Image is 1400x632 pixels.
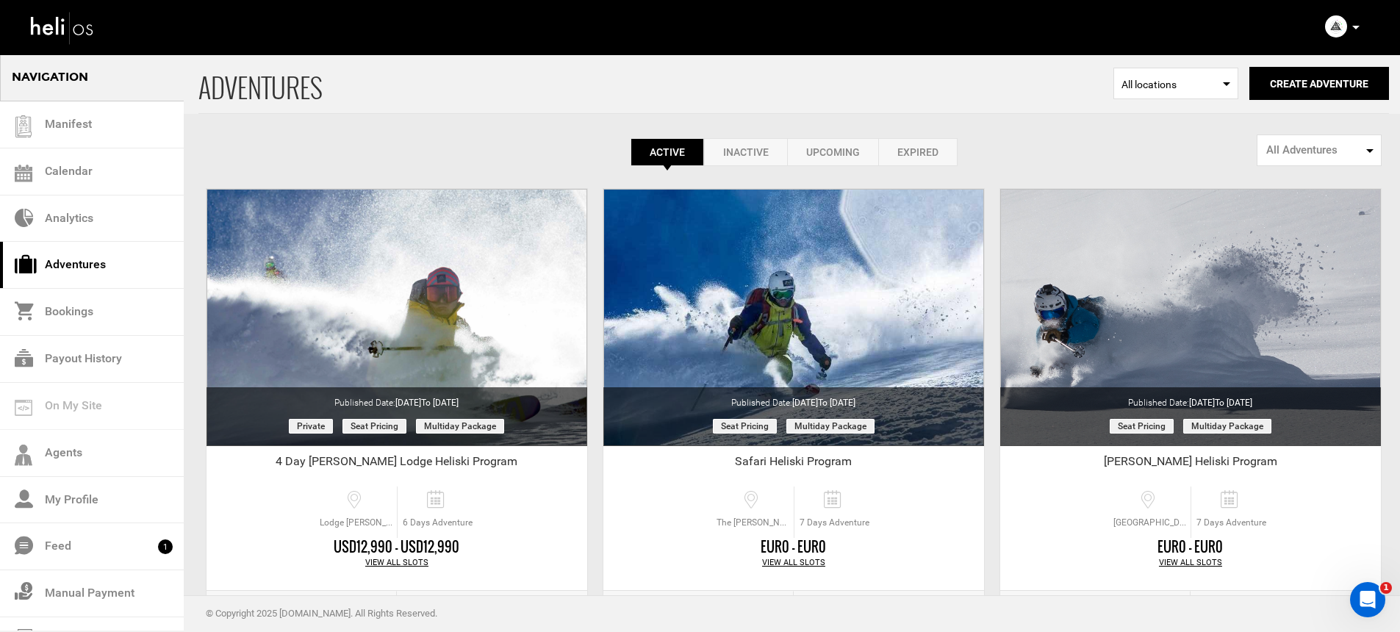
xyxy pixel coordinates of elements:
[1000,538,1381,557] div: EUR0 - EUR0
[786,419,875,434] span: Multiday package
[15,400,32,416] img: on_my_site.svg
[207,453,587,475] div: 4 Day [PERSON_NAME] Lodge Heliski Program
[1000,387,1381,409] div: Published Date:
[1380,582,1392,594] span: 1
[29,8,96,47] img: heli-logo
[1191,591,1381,627] a: View Bookings
[603,538,984,557] div: EUR0 - EUR0
[818,398,855,408] span: to [DATE]
[158,539,173,554] span: 1
[704,138,787,166] a: Inactive
[1249,67,1389,100] button: Create Adventure
[207,591,397,627] a: Edit Adventure
[207,557,587,569] div: View All Slots
[1000,453,1381,475] div: [PERSON_NAME] Heliski Program
[1350,582,1385,617] iframe: Intercom live chat
[603,557,984,569] div: View All Slots
[878,138,958,166] a: Expired
[792,398,855,408] span: [DATE]
[342,419,406,434] span: Seat Pricing
[1191,517,1271,529] span: 7 Days Adventure
[1183,419,1271,434] span: Multiday package
[397,591,587,627] a: View Bookings
[1113,68,1238,99] span: Select box activate
[1110,517,1191,529] span: [GEOGRAPHIC_DATA], [GEOGRAPHIC_DATA][PERSON_NAME], [PERSON_NAME], [GEOGRAPHIC_DATA]
[1110,419,1174,434] span: Seat Pricing
[1121,77,1230,92] span: All locations
[1000,591,1191,627] a: Edit Adventure
[1000,557,1381,569] div: View All Slots
[794,591,984,627] a: View Bookings
[1266,143,1363,158] span: All Adventures
[15,445,32,466] img: agents-icon.svg
[631,138,704,166] a: Active
[15,165,32,182] img: calendar.svg
[198,54,1113,113] span: ADVENTURES
[395,398,459,408] span: [DATE]
[713,517,794,529] span: The [PERSON_NAME] - El [PERSON_NAME], [GEOGRAPHIC_DATA], [GEOGRAPHIC_DATA]
[316,517,397,529] span: Lodge [PERSON_NAME]. El Ingenio - [GEOGRAPHIC_DATA], [GEOGRAPHIC_DATA][PERSON_NAME], [GEOGRAPHIC_...
[603,453,984,475] div: Safari Heliski Program
[603,387,984,409] div: Published Date:
[1257,134,1382,166] button: All Adventures
[1189,398,1252,408] span: [DATE]
[1215,398,1252,408] span: to [DATE]
[713,419,777,434] span: Seat Pricing
[207,538,587,557] div: USD12,990 - USD12,990
[398,517,478,529] span: 6 Days Adventure
[207,387,587,409] div: Published Date:
[787,138,878,166] a: Upcoming
[12,115,35,137] img: guest-list.svg
[416,419,504,434] span: Multiday package
[1325,15,1347,37] img: img_c431877edc821bcc903041a4fc284794.png
[794,517,875,529] span: 7 Days Adventure
[603,591,794,627] a: Edit Adventure
[289,419,333,434] span: Private
[421,398,459,408] span: to [DATE]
